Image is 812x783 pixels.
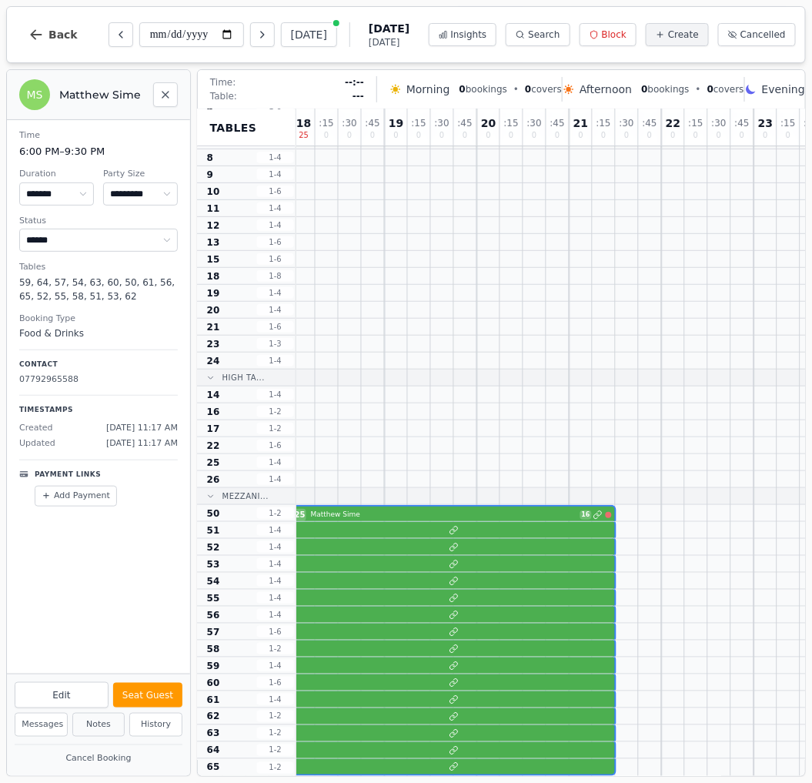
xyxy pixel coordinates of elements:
span: 1 - 2 [257,507,294,519]
span: [DATE] [369,36,409,49]
span: 1 - 4 [257,541,294,553]
button: History [129,713,182,737]
span: 0 [764,132,768,139]
span: 1 - 6 [257,236,294,248]
span: Mezzani... [222,490,269,502]
span: 20 [481,118,496,129]
span: 0 [486,132,491,139]
span: 0 [555,132,560,139]
span: Evening [762,82,805,97]
dd: 59, 64, 57, 54, 63, 60, 50, 61, 56, 65, 52, 55, 58, 51, 53, 62 [19,276,178,303]
span: 1 - 4 [257,592,294,604]
span: 1 - 4 [257,660,294,671]
span: 21 [573,118,588,129]
span: 1 - 4 [257,219,294,231]
span: 0 [525,84,531,95]
span: 53 [207,558,220,571]
span: 1 - 4 [257,473,294,485]
span: 10 [207,186,220,198]
span: : 45 [458,119,473,128]
span: 1 - 2 [257,745,294,756]
span: 1 - 4 [257,152,294,163]
p: 07792965588 [19,373,178,386]
span: : 30 [712,119,727,128]
span: 0 [532,132,536,139]
span: 18 [296,118,311,129]
span: Search [528,28,560,41]
span: [DATE] 11:17 AM [106,437,178,450]
span: 59 [207,660,220,672]
span: : 30 [435,119,449,128]
span: Cancelled [740,28,786,41]
span: 1 - 6 [257,440,294,451]
span: 16 [207,406,220,418]
span: 58 [207,643,220,655]
span: : 45 [550,119,565,128]
span: 0 [717,132,721,139]
span: 1 - 4 [257,304,294,316]
span: 1 - 4 [257,524,294,536]
span: : 15 [596,119,611,128]
span: 21 [207,321,220,333]
span: Time: [210,76,236,89]
span: : 15 [689,119,703,128]
span: 22 [207,440,220,452]
span: 23 [207,338,220,350]
span: 1 - 4 [257,609,294,621]
span: 0 [347,132,352,139]
span: Block [602,28,627,41]
span: 51 [207,524,220,537]
button: Block [580,23,637,46]
span: 54 [207,575,220,587]
h2: Matthew Sime [59,87,144,102]
span: 0 [324,132,329,139]
span: 50 [207,507,220,520]
button: Add Payment [35,486,117,507]
span: --- [353,90,364,102]
span: High Ta... [222,372,265,383]
span: 1 - 4 [257,202,294,214]
span: 61 [207,694,220,706]
span: 1 - 6 [257,253,294,265]
span: : 15 [781,119,796,128]
span: 19 [389,118,403,129]
span: 1 - 4 [257,169,294,180]
span: : 15 [504,119,519,128]
span: 1 - 6 [257,626,294,637]
span: : 45 [366,119,380,128]
span: Created [19,422,53,435]
button: Next day [250,22,275,47]
span: [DATE] [369,21,409,36]
span: Insights [451,28,487,41]
button: Messages [15,713,68,737]
span: 1 - 4 [257,457,294,468]
span: Back [48,29,78,40]
span: 0 [370,132,375,139]
span: 1 - 2 [257,762,294,774]
span: 1 - 2 [257,423,294,434]
button: Seat Guest [113,683,182,708]
p: Payment Links [35,470,101,480]
span: 25 [295,509,306,520]
span: 0 [459,84,466,95]
span: covers [707,83,744,95]
dt: Duration [19,168,94,181]
span: 55 [207,592,220,604]
dd: Food & Drinks [19,326,178,340]
span: 1 - 6 [257,677,294,688]
span: 0 [707,84,713,95]
span: : 30 [343,119,357,128]
span: 64 [207,745,220,757]
button: Back [16,16,90,53]
span: Table: [210,90,237,102]
span: 1 - 4 [257,575,294,587]
span: 26 [207,473,220,486]
span: Updated [19,437,55,450]
span: 1 - 2 [257,711,294,722]
span: • [513,83,519,95]
button: [DATE] [281,22,337,47]
span: 1 - 3 [257,338,294,350]
dt: Tables [19,261,178,274]
span: 1 - 4 [257,355,294,366]
span: 15 [207,253,220,266]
